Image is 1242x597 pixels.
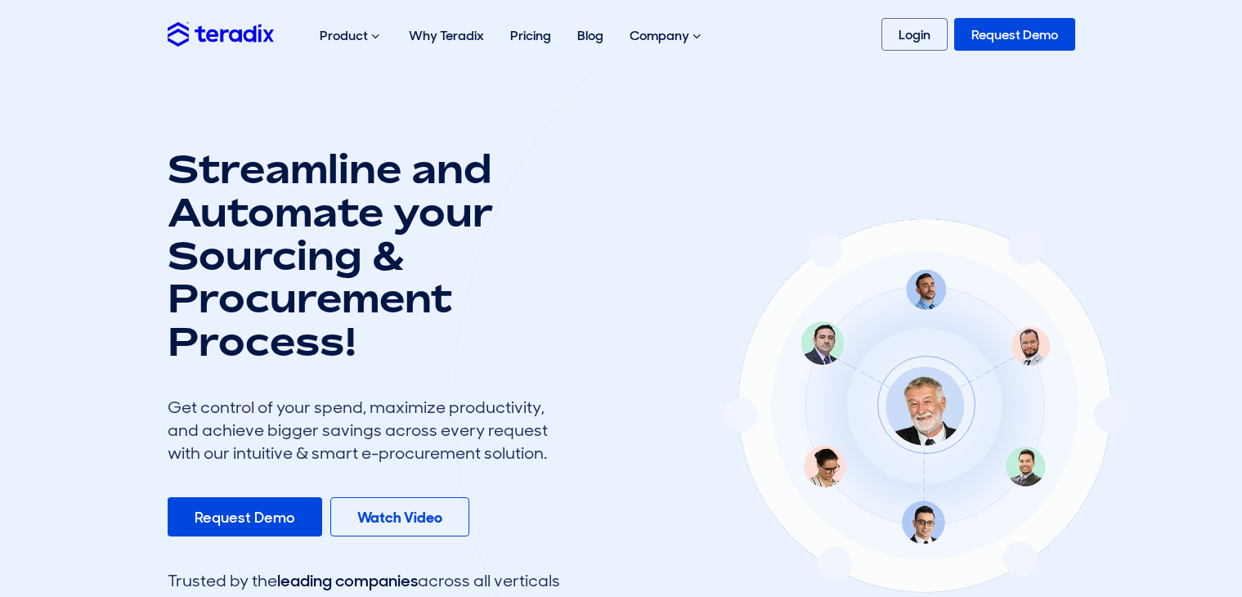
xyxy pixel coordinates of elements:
[564,10,617,61] a: Blog
[330,497,469,536] a: Watch Video
[168,569,560,592] div: Trusted by the across all verticals
[357,508,442,527] b: Watch Video
[277,570,418,591] span: leading companies
[497,10,564,61] a: Pricing
[168,22,274,46] img: Teradix logo
[617,10,717,62] div: Company
[168,497,322,536] a: Request Demo
[307,10,396,62] div: Product
[168,396,560,465] div: Get control of your spend, maximize productivity, and achieve bigger savings across every request...
[396,10,497,61] a: Why Teradix
[881,18,948,51] a: Login
[168,147,560,363] h1: Streamline and Automate your Sourcing & Procurement Process!
[954,18,1075,51] a: Request Demo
